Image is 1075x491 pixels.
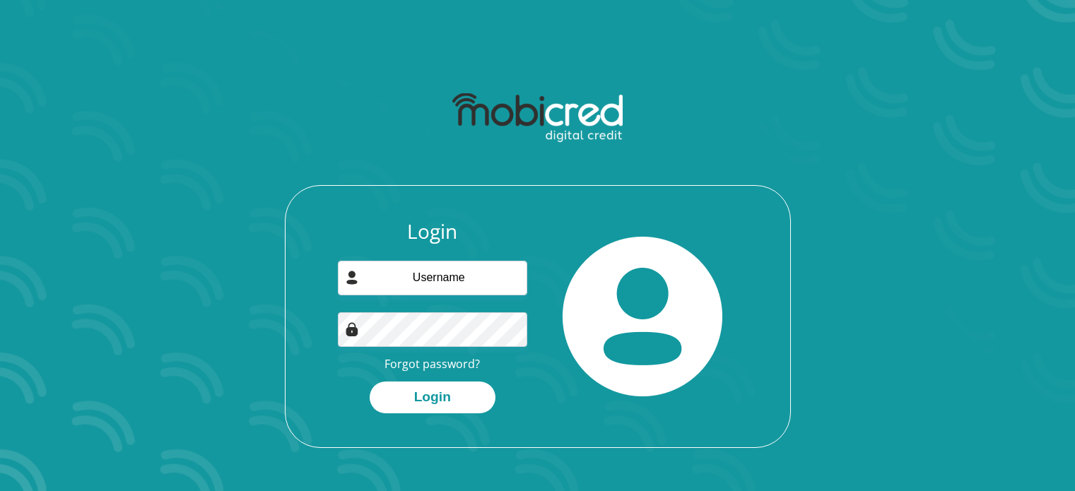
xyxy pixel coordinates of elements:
[338,220,527,244] h3: Login
[452,93,623,143] img: mobicred logo
[345,271,359,285] img: user-icon image
[338,261,527,295] input: Username
[345,322,359,336] img: Image
[370,381,495,413] button: Login
[384,356,480,372] a: Forgot password?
